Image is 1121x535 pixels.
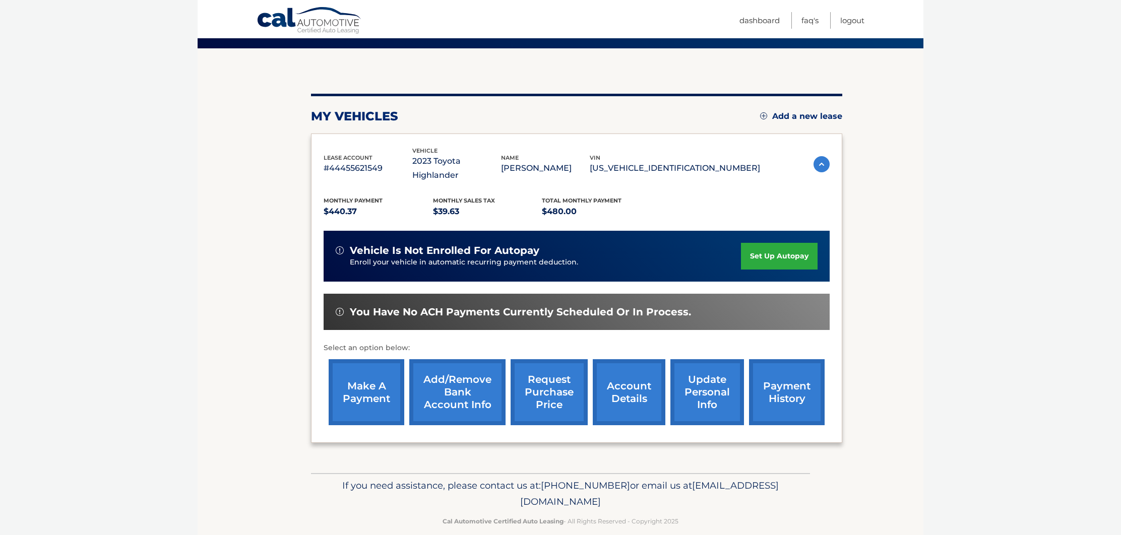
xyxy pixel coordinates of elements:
p: $440.37 [324,205,433,219]
img: alert-white.svg [336,308,344,316]
a: make a payment [329,359,404,425]
p: $39.63 [433,205,542,219]
a: set up autopay [741,243,818,270]
a: update personal info [670,359,744,425]
img: add.svg [760,112,767,119]
p: If you need assistance, please contact us at: or email us at [318,478,803,510]
span: [EMAIL_ADDRESS][DOMAIN_NAME] [520,480,779,507]
p: - All Rights Reserved - Copyright 2025 [318,516,803,526]
span: vehicle is not enrolled for autopay [350,244,539,257]
a: account details [593,359,665,425]
img: accordion-active.svg [814,156,830,172]
a: Add a new lease [760,111,842,121]
span: Monthly Payment [324,197,383,204]
a: payment history [749,359,825,425]
p: 2023 Toyota Highlander [412,154,501,182]
span: You have no ACH payments currently scheduled or in process. [350,306,691,318]
span: Monthly sales Tax [433,197,495,204]
span: vehicle [412,147,438,154]
p: Select an option below: [324,342,830,354]
p: [PERSON_NAME] [501,161,590,175]
h2: my vehicles [311,109,398,124]
a: Add/Remove bank account info [409,359,506,425]
a: FAQ's [801,12,819,29]
a: Dashboard [739,12,780,29]
img: alert-white.svg [336,246,344,254]
p: #44455621549 [324,161,412,175]
span: Total Monthly Payment [542,197,621,204]
p: Enroll your vehicle in automatic recurring payment deduction. [350,257,741,268]
a: Logout [840,12,864,29]
span: lease account [324,154,372,161]
a: Cal Automotive [257,7,362,36]
p: $480.00 [542,205,651,219]
a: request purchase price [511,359,588,425]
span: vin [590,154,600,161]
span: name [501,154,519,161]
span: [PHONE_NUMBER] [541,480,630,491]
p: [US_VEHICLE_IDENTIFICATION_NUMBER] [590,161,760,175]
strong: Cal Automotive Certified Auto Leasing [443,517,564,525]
